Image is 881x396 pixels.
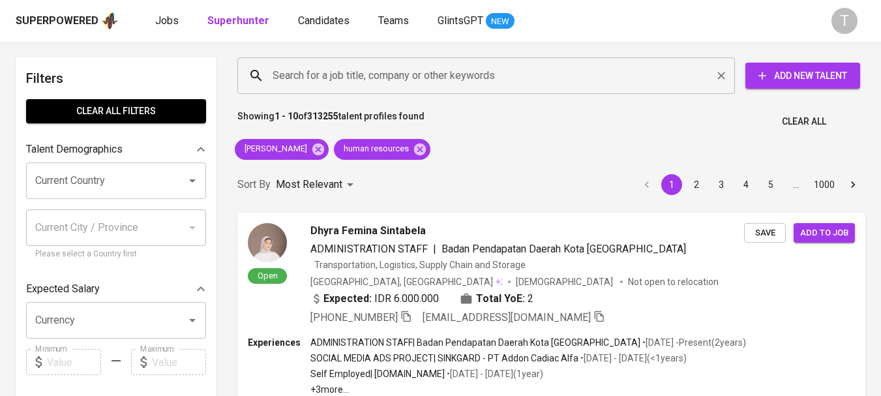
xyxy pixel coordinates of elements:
[183,311,202,329] button: Open
[528,291,533,307] span: 2
[438,13,515,29] a: GlintsGPT NEW
[476,291,525,307] b: Total YoE:
[378,13,411,29] a: Teams
[276,173,358,197] div: Most Relevant
[235,143,315,155] span: [PERSON_NAME]
[635,174,865,195] nav: pagination navigation
[276,177,342,192] p: Most Relevant
[782,114,826,130] span: Clear All
[310,336,640,349] p: ADMINISTRATION STAFF | Badan Pendapatan Daerah Kota [GEOGRAPHIC_DATA]
[310,367,445,380] p: Self Employed | [DOMAIN_NAME]
[275,111,298,121] b: 1 - 10
[334,143,417,155] span: human resources
[237,177,271,192] p: Sort By
[183,172,202,190] button: Open
[298,14,350,27] span: Candidates
[207,13,272,29] a: Superhunter
[486,15,515,28] span: NEW
[736,174,756,195] button: Go to page 4
[207,14,269,27] b: Superhunter
[423,311,591,324] span: [EMAIL_ADDRESS][DOMAIN_NAME]
[235,139,329,160] div: [PERSON_NAME]
[155,13,181,29] a: Jobs
[101,11,119,31] img: app logo
[310,291,439,307] div: IDR 6.000.000
[16,11,119,31] a: Superpoweredapp logo
[334,139,430,160] div: human resources
[37,103,196,119] span: Clear All filters
[810,174,839,195] button: Go to page 1000
[252,270,283,281] span: Open
[578,352,687,365] p: • [DATE] - [DATE] ( <1 years )
[800,226,848,241] span: Add to job
[310,383,746,396] p: +3 more ...
[310,275,503,288] div: [GEOGRAPHIC_DATA], [GEOGRAPHIC_DATA]
[155,14,179,27] span: Jobs
[751,226,779,241] span: Save
[26,142,123,157] p: Talent Demographics
[152,349,206,375] input: Value
[661,174,682,195] button: page 1
[640,336,746,349] p: • [DATE] - Present ( 2 years )
[785,178,806,191] div: …
[794,223,855,243] button: Add to job
[711,174,732,195] button: Go to page 3
[831,8,858,34] div: T
[745,63,860,89] button: Add New Talent
[248,223,287,262] img: 40a5cdc1673e072dd08dd42a681a9063.jpg
[686,174,707,195] button: Go to page 2
[26,136,206,162] div: Talent Demographics
[248,336,310,349] p: Experiences
[433,241,436,257] span: |
[26,276,206,302] div: Expected Salary
[26,99,206,123] button: Clear All filters
[26,281,100,297] p: Expected Salary
[378,14,409,27] span: Teams
[712,67,730,85] button: Clear
[26,68,206,89] h6: Filters
[310,311,398,324] span: [PHONE_NUMBER]
[760,174,781,195] button: Go to page 5
[298,13,352,29] a: Candidates
[628,275,719,288] p: Not open to relocation
[756,68,850,84] span: Add New Talent
[310,243,428,255] span: ADMINISTRATION STAFF
[323,291,372,307] b: Expected:
[35,248,197,261] p: Please select a Country first
[445,367,543,380] p: • [DATE] - [DATE] ( 1 year )
[47,349,101,375] input: Value
[441,243,686,255] span: Badan Pendapatan Daerah Kota [GEOGRAPHIC_DATA]
[314,260,526,270] span: Transportation, Logistics, Supply Chain and Storage
[237,110,425,134] p: Showing of talent profiles found
[777,110,831,134] button: Clear All
[438,14,483,27] span: GlintsGPT
[744,223,786,243] button: Save
[310,352,578,365] p: SOCIAL MEDIA ADS PROJECT | SINKGARD - PT Addon Cadiac Alfa
[516,275,615,288] span: [DEMOGRAPHIC_DATA]
[843,174,863,195] button: Go to next page
[307,111,338,121] b: 313255
[16,14,98,29] div: Superpowered
[310,223,426,239] span: Dhyra Femina Sintabela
